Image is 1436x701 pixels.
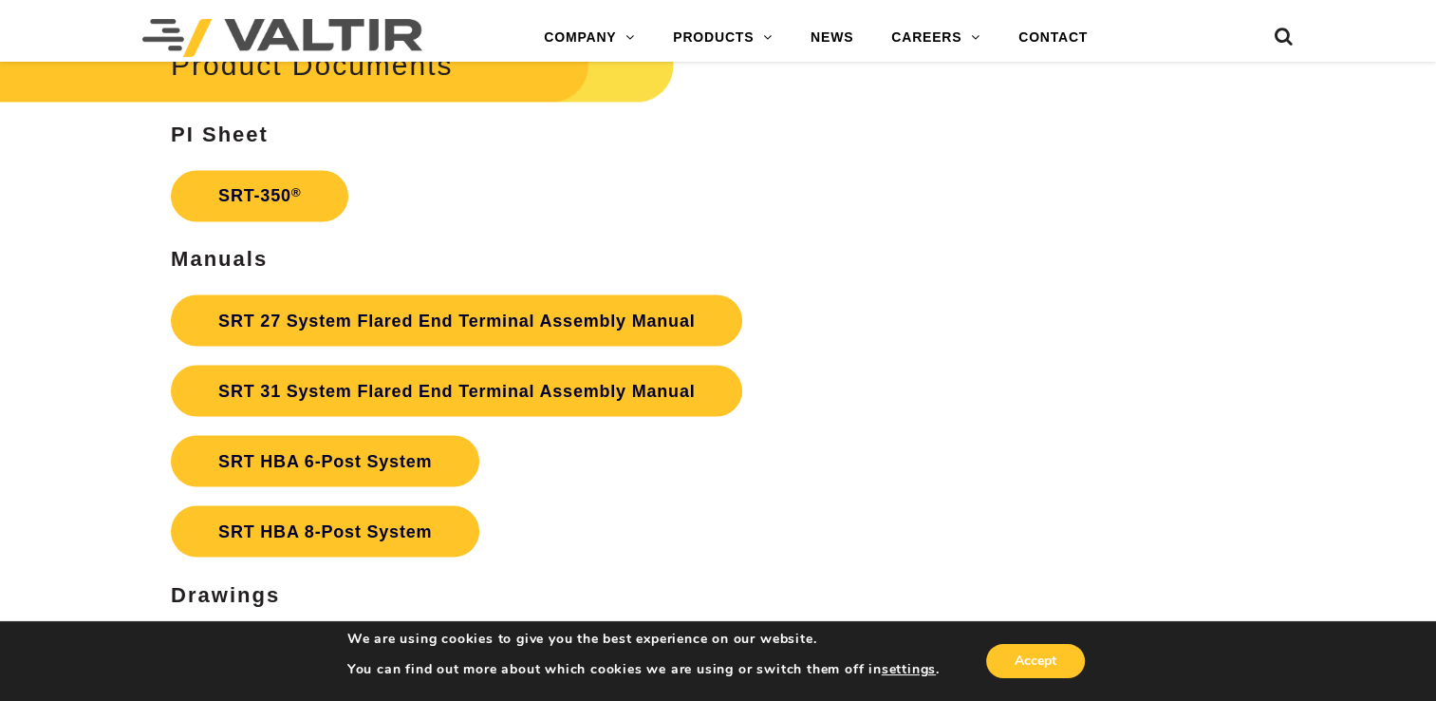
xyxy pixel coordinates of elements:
sup: ® [291,185,302,199]
strong: Manuals [171,247,268,271]
a: SRT 31 System Flared End Terminal Assembly Manual [171,365,742,416]
a: PRODUCTS [654,19,792,57]
strong: Drawings [171,582,280,606]
p: We are using cookies to give you the best experience on our website. [347,631,940,648]
a: CAREERS [872,19,999,57]
a: NEWS [792,19,872,57]
strong: SRT HBA 6-Post System [218,451,432,470]
a: SRT 27 System Flared End Terminal Assembly Manual [171,294,742,346]
a: SRT HBA 8-Post System [171,505,479,557]
a: SRT HBA 6-Post System [171,435,479,486]
button: settings [882,661,936,678]
a: SRT-350® [171,170,348,221]
a: CONTACT [999,19,1107,57]
a: COMPANY [525,19,654,57]
strong: PI Sheet [171,123,269,146]
button: Accept [986,644,1085,678]
p: You can find out more about which cookies we are using or switch them off in . [347,661,940,678]
img: Valtir [142,19,422,57]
